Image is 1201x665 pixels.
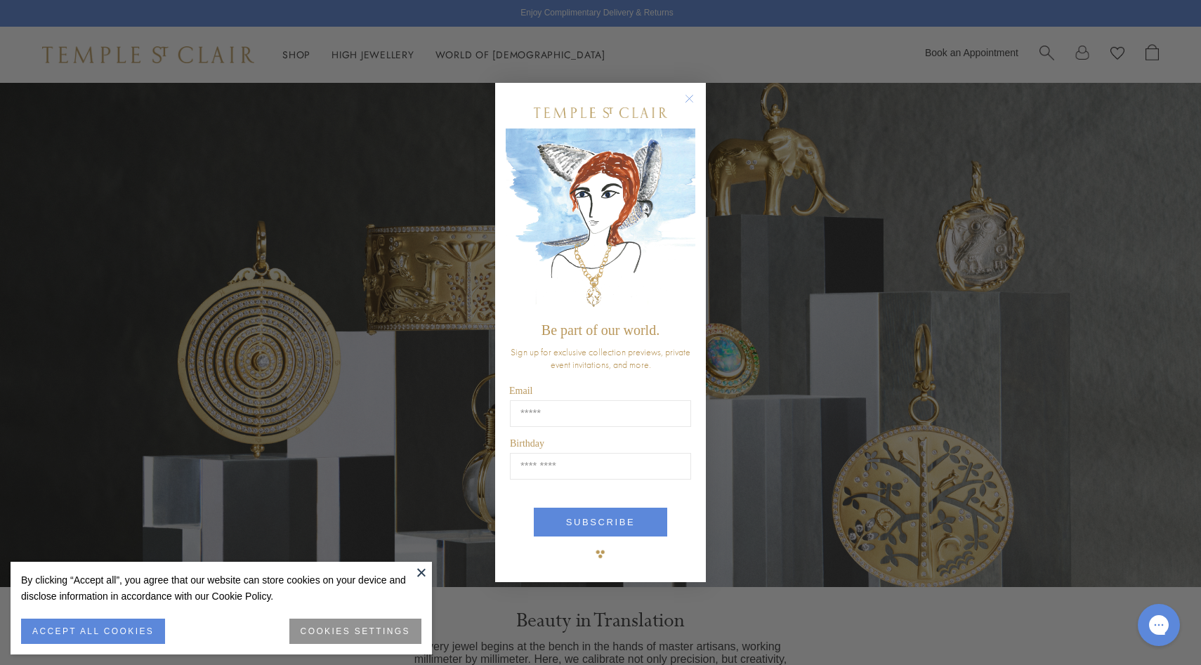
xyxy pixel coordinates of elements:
span: Be part of our world. [542,322,659,338]
span: Sign up for exclusive collection previews, private event invitations, and more. [511,345,690,371]
span: Email [509,386,532,396]
div: By clicking “Accept all”, you agree that our website can store cookies on your device and disclos... [21,572,421,605]
img: c4a9eb12-d91a-4d4a-8ee0-386386f4f338.jpeg [506,129,695,316]
img: TSC [586,540,615,568]
button: SUBSCRIBE [534,508,667,536]
button: Close dialog [688,97,705,114]
img: Temple St. Clair [534,107,667,118]
iframe: Gorgias live chat messenger [1131,599,1187,651]
button: ACCEPT ALL COOKIES [21,619,165,644]
input: Email [510,400,691,427]
button: COOKIES SETTINGS [289,619,421,644]
span: Birthday [510,438,544,449]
